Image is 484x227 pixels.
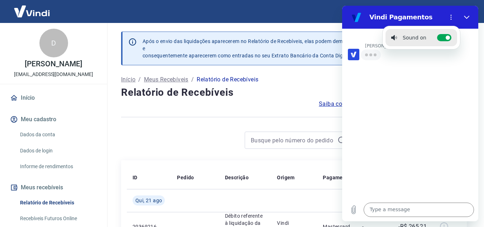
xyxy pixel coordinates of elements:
[14,71,93,78] p: [EMAIL_ADDRESS][DOMAIN_NAME]
[197,75,258,84] p: Relatório de Recebíveis
[133,174,138,181] p: ID
[177,174,194,181] p: Pedido
[191,75,194,84] p: /
[121,85,467,100] h4: Relatório de Recebíveis
[138,75,141,84] p: /
[450,5,475,18] button: Sair
[342,6,478,221] iframe: Messaging window
[9,0,55,22] img: Vindi
[9,180,99,195] button: Meus recebíveis
[135,197,162,204] span: Qui, 21 ago
[17,143,99,158] a: Dados de login
[9,112,99,127] button: Meu cadastro
[225,174,249,181] p: Descrição
[25,60,82,68] p: [PERSON_NAME]
[9,90,99,106] a: Início
[39,29,68,57] div: D
[121,75,135,84] a: Início
[144,75,188,84] a: Meus Recebíveis
[17,195,99,210] a: Relatório de Recebíveis
[323,174,351,181] p: Pagamento
[143,38,450,59] p: Após o envio das liquidações aparecerem no Relatório de Recebíveis, elas podem demorar algumas ho...
[319,100,467,108] a: Saiba como funciona a programação dos recebimentos
[17,127,99,142] a: Dados da conta
[17,211,99,226] a: Recebíveis Futuros Online
[277,174,294,181] p: Origem
[251,135,335,146] input: Busque pelo número do pedido
[17,159,99,174] a: Informe de rendimentos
